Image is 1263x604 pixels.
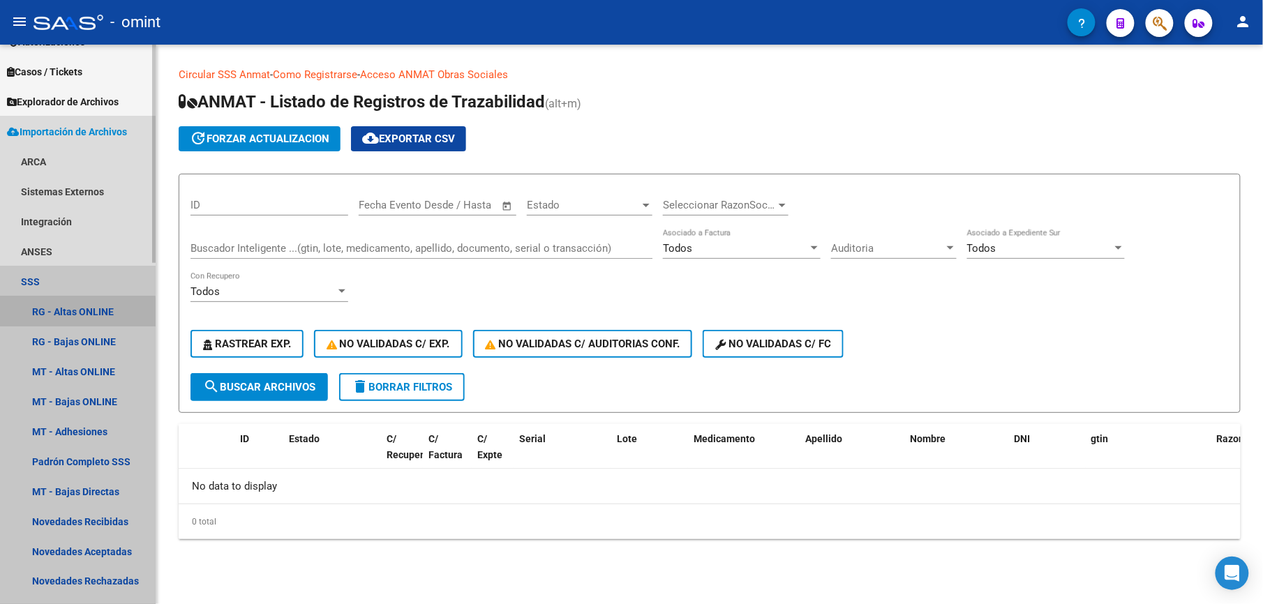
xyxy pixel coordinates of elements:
span: Seleccionar RazonSocial [663,199,776,211]
mat-icon: menu [11,13,28,30]
span: Exportar CSV [362,133,455,145]
span: No Validadas c/ Auditorias Conf. [486,338,680,350]
span: Estado [289,433,320,444]
datatable-header-cell: Nombre [904,424,1009,485]
p: - - [179,67,1241,82]
datatable-header-cell: ID [234,424,283,485]
span: Medicamento [694,433,755,444]
span: Importación de Archivos [7,124,127,139]
span: Borrar Filtros [352,381,452,393]
div: Open Intercom Messenger [1216,557,1249,590]
button: Open calendar [500,198,516,214]
span: Nombre [910,433,946,444]
div: No data to display [179,469,1241,504]
datatable-header-cell: Apellido [800,424,904,485]
button: Exportar CSV [351,126,466,151]
datatable-header-cell: Serial [514,424,611,485]
span: Explorador de Archivos [7,94,119,110]
span: Todos [190,285,220,298]
datatable-header-cell: Medicamento [688,424,800,485]
span: ANMAT - Listado de Registros de Trazabilidad [179,92,545,112]
span: Apellido [805,433,842,444]
a: Acceso ANMAT Obras Sociales [360,68,508,81]
span: C/ Factura [428,433,463,460]
mat-icon: update [190,130,207,146]
span: Lote [617,433,637,444]
datatable-header-cell: gtin [1086,424,1211,485]
a: Circular SSS Anmat [179,68,270,81]
button: No Validadas c/ Exp. [314,330,463,358]
span: (alt+m) [545,97,581,110]
datatable-header-cell: C/ Expte [472,424,514,485]
datatable-header-cell: Estado [283,424,381,485]
button: Rastrear Exp. [190,330,304,358]
span: Serial [519,433,546,444]
button: No validadas c/ FC [703,330,844,358]
button: Borrar Filtros [339,373,465,401]
mat-icon: person [1235,13,1252,30]
datatable-header-cell: C/ Factura [423,424,472,485]
a: Documentacion trazabilidad [508,68,638,81]
span: Todos [663,242,692,255]
datatable-header-cell: C/ Recupero [381,424,423,485]
datatable-header-cell: Lote [611,424,688,485]
span: - omint [110,7,160,38]
mat-icon: search [203,378,220,395]
input: Start date [359,199,404,211]
span: forzar actualizacion [190,133,329,145]
mat-icon: cloud_download [362,130,379,146]
button: No Validadas c/ Auditorias Conf. [473,330,693,358]
span: Buscar Archivos [203,381,315,393]
span: Rastrear Exp. [203,338,291,350]
span: C/ Recupero [387,433,429,460]
span: No validadas c/ FC [715,338,831,350]
button: Buscar Archivos [190,373,328,401]
datatable-header-cell: DNI [1009,424,1086,485]
a: Como Registrarse [273,68,357,81]
mat-icon: delete [352,378,368,395]
span: Auditoria [831,242,944,255]
span: gtin [1091,433,1109,444]
span: Todos [967,242,996,255]
button: forzar actualizacion [179,126,341,151]
span: ID [240,433,249,444]
span: DNI [1015,433,1031,444]
span: Estado [527,199,640,211]
input: End date [417,199,484,211]
span: C/ Expte [477,433,502,460]
span: Casos / Tickets [7,64,82,80]
span: No Validadas c/ Exp. [327,338,450,350]
div: 0 total [179,504,1241,539]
